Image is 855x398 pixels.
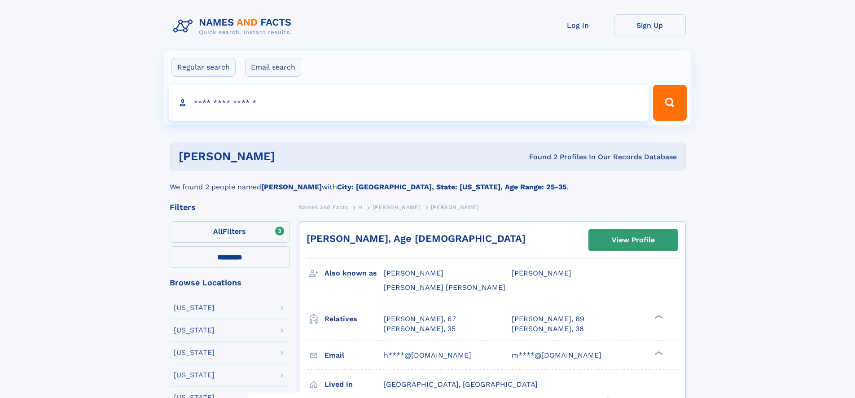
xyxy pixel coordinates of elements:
[384,269,443,277] span: [PERSON_NAME]
[358,204,363,210] span: H
[512,269,571,277] span: [PERSON_NAME]
[174,304,215,311] div: [US_STATE]
[174,372,215,379] div: [US_STATE]
[299,201,348,213] a: Names and Facts
[170,221,290,243] label: Filters
[384,380,538,389] span: [GEOGRAPHIC_DATA], [GEOGRAPHIC_DATA]
[324,311,384,327] h3: Relatives
[384,324,456,334] a: [PERSON_NAME], 35
[373,204,421,210] span: [PERSON_NAME]
[512,324,584,334] a: [PERSON_NAME], 38
[174,349,215,356] div: [US_STATE]
[614,14,686,36] a: Sign Up
[170,203,290,211] div: Filters
[213,227,223,236] span: All
[324,377,384,392] h3: Lived in
[358,201,363,213] a: H
[170,171,686,192] div: We found 2 people named with .
[612,230,655,250] div: View Profile
[373,201,421,213] a: [PERSON_NAME]
[245,58,301,77] label: Email search
[307,233,526,244] a: [PERSON_NAME], Age [DEMOGRAPHIC_DATA]
[179,151,402,162] h1: [PERSON_NAME]
[170,14,299,39] img: Logo Names and Facts
[384,283,505,292] span: [PERSON_NAME] [PERSON_NAME]
[324,266,384,281] h3: Also known as
[337,183,566,191] b: City: [GEOGRAPHIC_DATA], State: [US_STATE], Age Range: 25-35
[653,350,663,356] div: ❯
[402,152,677,162] div: Found 2 Profiles In Our Records Database
[653,85,686,121] button: Search Button
[171,58,236,77] label: Regular search
[261,183,322,191] b: [PERSON_NAME]
[324,348,384,363] h3: Email
[653,314,663,319] div: ❯
[512,314,584,324] a: [PERSON_NAME], 69
[542,14,614,36] a: Log In
[431,204,479,210] span: [PERSON_NAME]
[589,229,678,251] a: View Profile
[169,85,649,121] input: search input
[174,327,215,334] div: [US_STATE]
[384,314,456,324] a: [PERSON_NAME], 67
[170,279,290,287] div: Browse Locations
